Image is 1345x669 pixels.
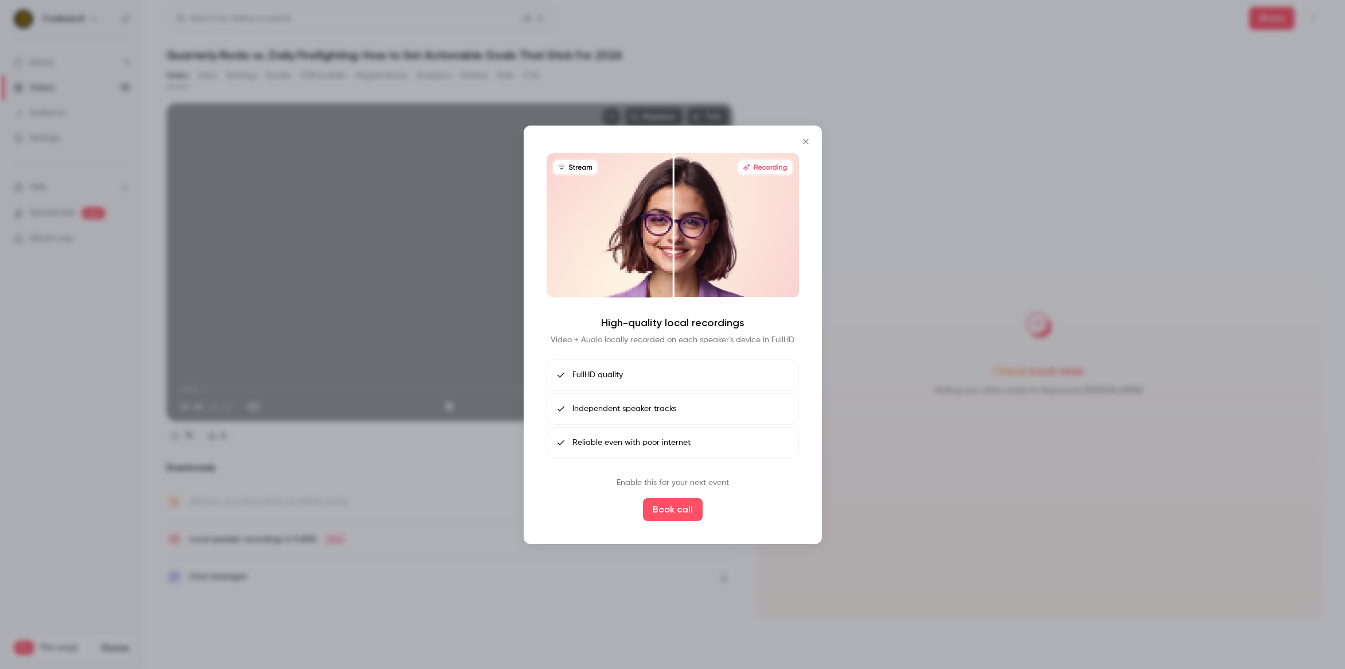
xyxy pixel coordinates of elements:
[794,130,817,152] button: Close
[572,437,691,449] span: Reliable even with poor internet
[572,369,623,381] span: FullHD quality
[572,403,676,415] span: Independent speaker tracks
[551,334,794,346] p: Video + Audio locally recorded on each speaker's device in FullHD
[643,498,703,521] button: Book call
[617,477,729,489] p: Enable this for your next event
[601,316,744,330] h4: High-quality local recordings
